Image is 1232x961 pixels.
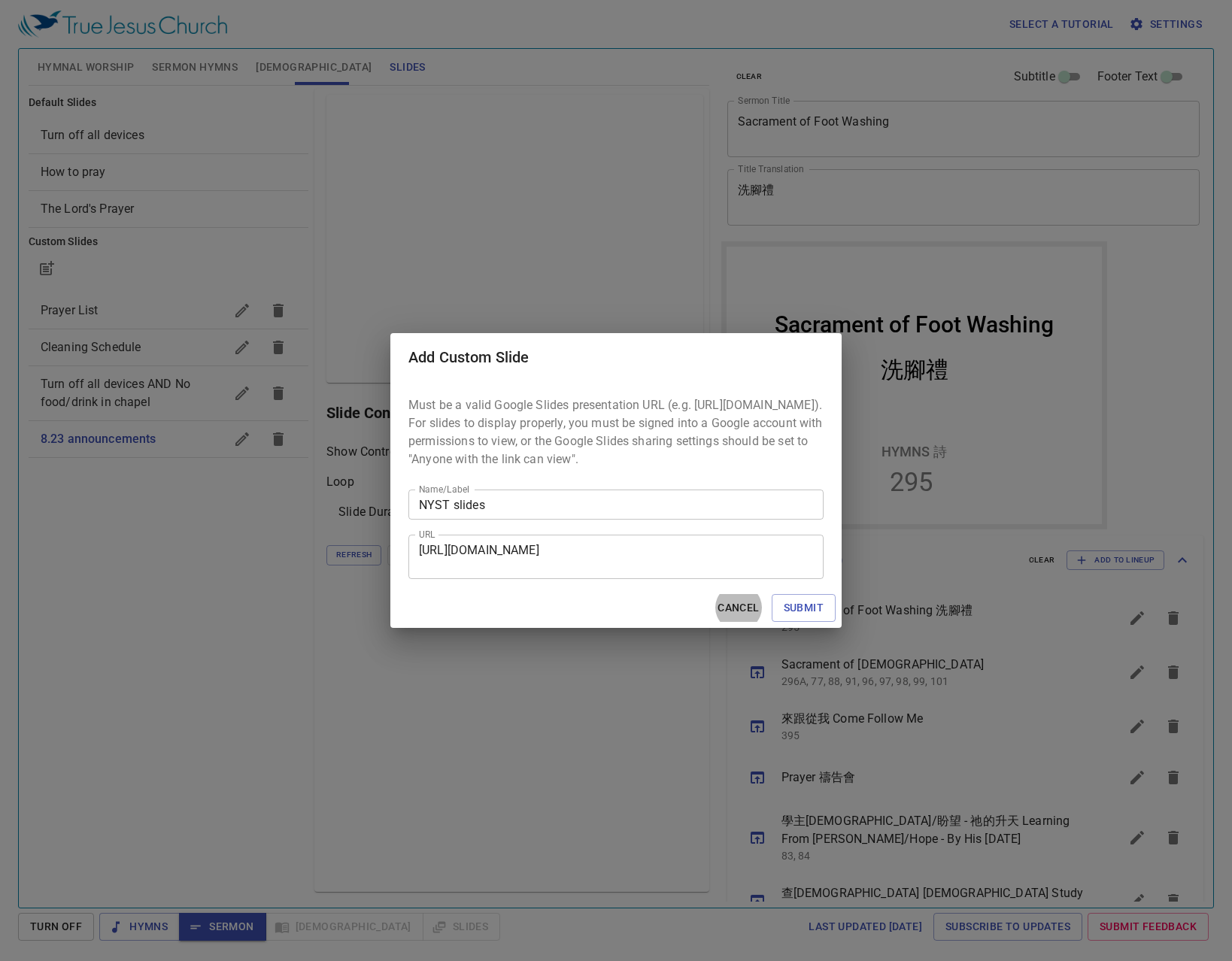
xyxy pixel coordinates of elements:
[159,114,227,144] div: 洗腳禮
[712,594,765,622] button: Cancel
[53,70,332,96] div: Sacrament of Foot Washing
[784,599,824,617] span: Submit
[772,594,836,622] button: Submit
[408,396,824,468] p: Must be a valid Google Slides presentation URL (e.g. [URL][DOMAIN_NAME]). For slides to display p...
[408,345,824,369] h2: Add Custom Slide
[168,226,211,256] li: 295
[160,201,226,220] p: Hymns 詩
[718,599,759,617] span: Cancel
[419,543,813,571] textarea: [URL][DOMAIN_NAME]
